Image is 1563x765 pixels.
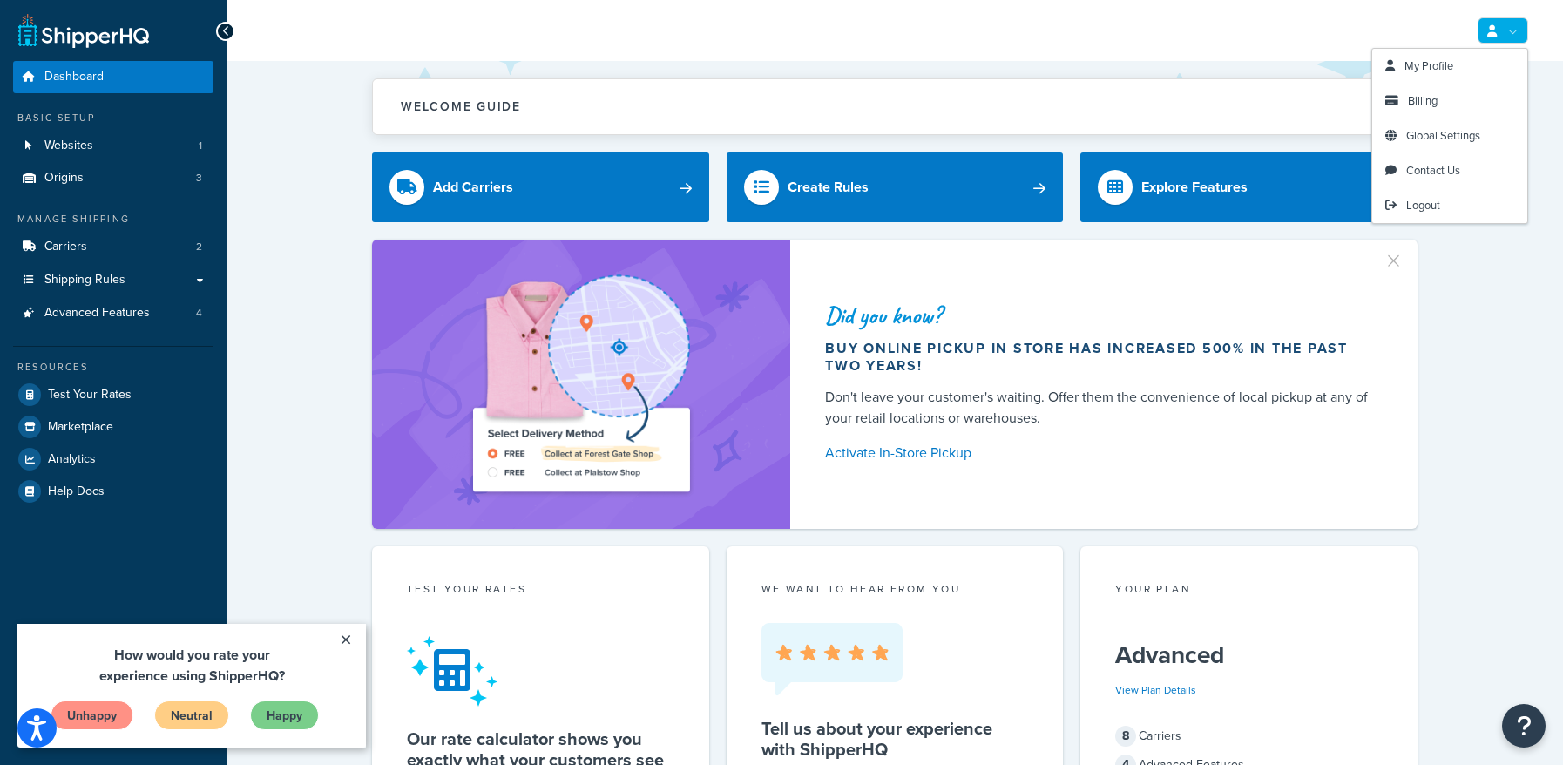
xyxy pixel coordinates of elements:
[199,139,202,153] span: 1
[1502,704,1546,748] button: Open Resource Center
[13,476,213,507] a: Help Docs
[13,297,213,329] a: Advanced Features4
[48,452,96,467] span: Analytics
[372,152,709,222] a: Add Carriers
[825,441,1376,465] a: Activate In-Store Pickup
[48,388,132,403] span: Test Your Rates
[13,360,213,375] div: Resources
[1080,152,1418,222] a: Explore Features
[13,162,213,194] a: Origins3
[48,420,113,435] span: Marketplace
[44,171,84,186] span: Origins
[13,411,213,443] a: Marketplace
[1115,581,1383,601] div: Your Plan
[1372,188,1527,223] a: Logout
[13,130,213,162] li: Websites
[407,581,674,601] div: Test your rates
[825,303,1376,328] div: Did you know?
[401,100,521,113] h2: Welcome Guide
[1406,197,1440,213] span: Logout
[1408,92,1438,109] span: Billing
[13,231,213,263] a: Carriers2
[1372,118,1527,153] a: Global Settings
[17,624,366,748] iframe: To enrich screen reader interactions, please activate Accessibility in Grammarly extension settings
[825,387,1376,429] div: Don't leave your customer's waiting. Offer them the convenience of local pickup at any of your re...
[1372,84,1527,118] a: Billing
[727,152,1064,222] a: Create Rules
[196,306,202,321] span: 4
[44,273,125,288] span: Shipping Rules
[788,175,869,200] div: Create Rules
[13,162,213,194] li: Origins
[13,61,213,93] a: Dashboard
[1141,175,1248,200] div: Explore Features
[44,70,104,85] span: Dashboard
[1404,58,1453,74] span: My Profile
[13,212,213,227] div: Manage Shipping
[1115,724,1383,748] div: Carriers
[423,266,739,503] img: ad-shirt-map-b0359fc47e01cab431d101c4b569394f6a03f54285957d908178d52f29eb9668.png
[1406,162,1460,179] span: Contact Us
[196,240,202,254] span: 2
[13,379,213,410] a: Test Your Rates
[1115,682,1196,698] a: View Plan Details
[13,297,213,329] li: Advanced Features
[48,484,105,499] span: Help Docs
[433,175,513,200] div: Add Carriers
[1406,127,1480,144] span: Global Settings
[13,130,213,162] a: Websites1
[1115,726,1136,747] span: 8
[13,111,213,125] div: Basic Setup
[13,231,213,263] li: Carriers
[1372,49,1527,84] a: My Profile
[761,581,1029,597] p: we want to hear from you
[13,264,213,296] a: Shipping Rules
[44,306,150,321] span: Advanced Features
[196,171,202,186] span: 3
[1115,641,1383,669] h5: Advanced
[44,240,87,254] span: Carriers
[825,340,1376,375] div: Buy online pickup in store has increased 500% in the past two years!
[1372,153,1527,188] a: Contact Us
[44,139,93,153] span: Websites
[761,718,1029,760] h5: Tell us about your experience with ShipperHQ
[13,443,213,475] a: Analytics
[373,79,1417,134] button: Welcome Guide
